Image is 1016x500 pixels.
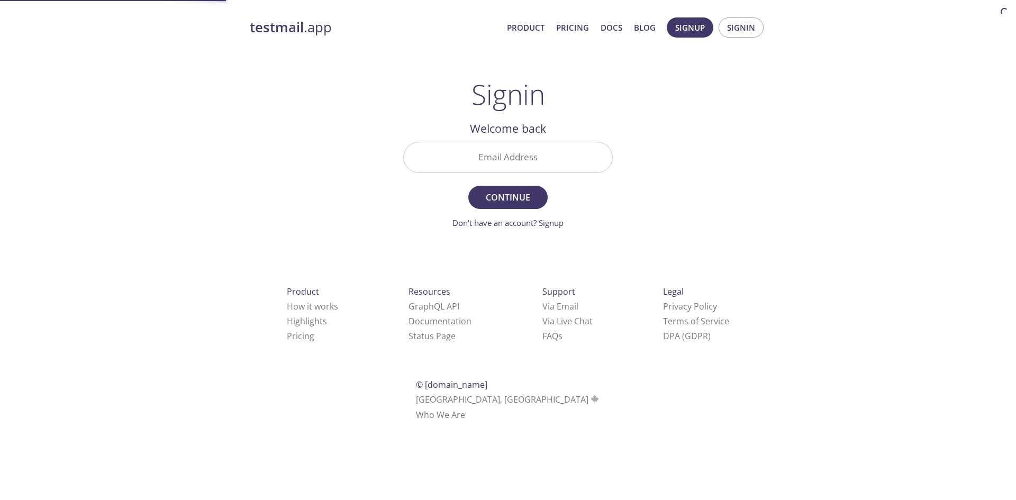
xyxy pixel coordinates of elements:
a: DPA (GDPR) [663,330,711,342]
a: Terms of Service [663,315,729,327]
button: Signup [667,17,713,38]
a: testmail.app [250,19,498,37]
a: Status Page [409,330,456,342]
a: Via Email [542,301,578,312]
span: s [558,330,563,342]
h2: Welcome back [403,120,613,138]
span: © [DOMAIN_NAME] [416,379,487,390]
span: Product [287,286,319,297]
a: Highlights [287,315,327,327]
span: Support [542,286,575,297]
a: FAQ [542,330,563,342]
a: GraphQL API [409,301,459,312]
h1: Signin [471,78,545,110]
a: Blog [634,21,656,34]
a: Pricing [287,330,314,342]
span: Legal [663,286,684,297]
a: Product [507,21,545,34]
a: Pricing [556,21,589,34]
strong: testmail [250,18,304,37]
a: Who We Are [416,409,465,421]
span: [GEOGRAPHIC_DATA], [GEOGRAPHIC_DATA] [416,394,601,405]
span: Continue [480,190,536,205]
a: How it works [287,301,338,312]
button: Signin [719,17,764,38]
span: Signup [675,21,705,34]
button: Continue [468,186,548,209]
a: Via Live Chat [542,315,593,327]
span: Resources [409,286,450,297]
a: Documentation [409,315,471,327]
a: Docs [601,21,622,34]
a: Privacy Policy [663,301,717,312]
span: Signin [727,21,755,34]
a: Don't have an account? Signup [452,217,564,228]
